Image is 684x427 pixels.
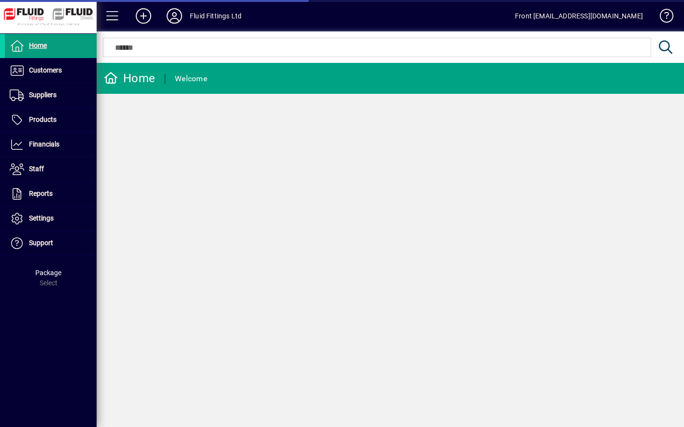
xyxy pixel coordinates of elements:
[653,2,672,33] a: Knowledge Base
[29,42,47,49] span: Home
[29,239,53,247] span: Support
[29,165,44,173] span: Staff
[5,182,97,206] a: Reports
[5,133,97,157] a: Financials
[515,8,643,24] div: Front [EMAIL_ADDRESS][DOMAIN_NAME]
[29,140,59,148] span: Financials
[29,116,57,123] span: Products
[29,66,62,74] span: Customers
[104,71,155,86] div: Home
[175,71,207,87] div: Welcome
[190,8,242,24] div: Fluid Fittings Ltd
[5,157,97,181] a: Staff
[128,7,159,25] button: Add
[5,108,97,132] a: Products
[5,206,97,231] a: Settings
[29,91,57,99] span: Suppliers
[29,214,54,222] span: Settings
[5,59,97,83] a: Customers
[159,7,190,25] button: Profile
[5,83,97,107] a: Suppliers
[5,231,97,255] a: Support
[35,269,61,277] span: Package
[29,190,53,197] span: Reports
